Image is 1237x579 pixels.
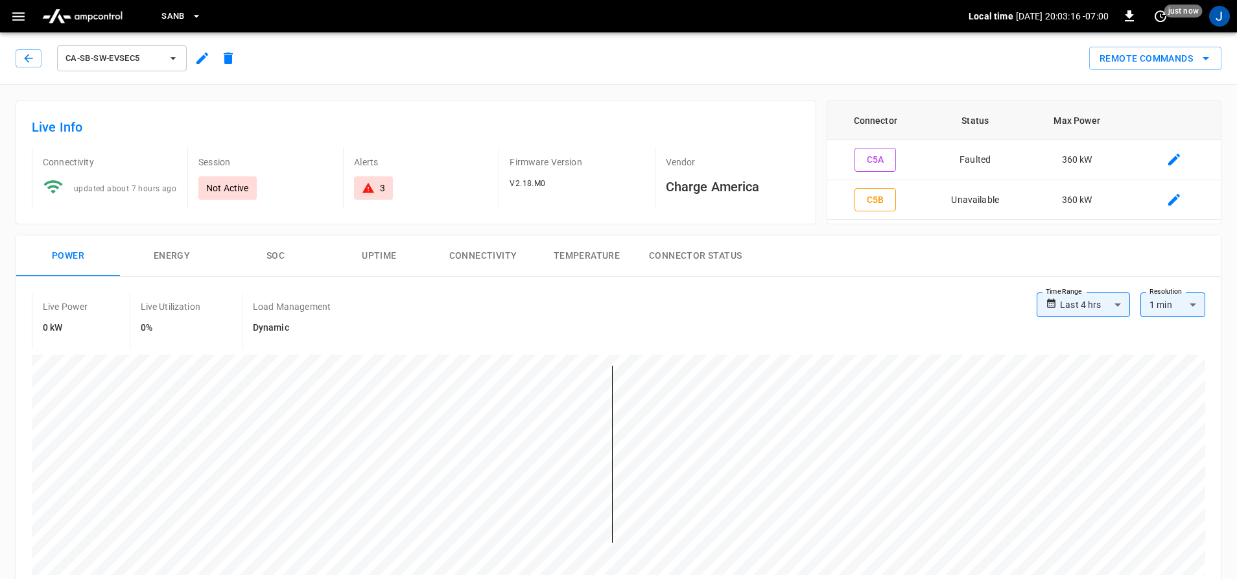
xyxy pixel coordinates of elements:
[924,140,1027,180] td: Faulted
[1149,287,1182,297] label: Resolution
[1046,287,1082,297] label: Time Range
[510,179,545,188] span: V2.18.M0
[253,300,331,313] p: Load Management
[120,235,224,277] button: Energy
[827,101,924,140] th: Connector
[141,300,200,313] p: Live Utilization
[198,156,333,169] p: Session
[1140,292,1205,317] div: 1 min
[666,156,800,169] p: Vendor
[639,235,752,277] button: Connector Status
[32,117,800,137] h6: Live Info
[206,182,249,195] p: Not Active
[1027,180,1127,220] td: 360 kW
[74,184,176,193] span: updated about 7 hours ago
[43,321,88,335] h6: 0 kW
[1027,140,1127,180] td: 360 kW
[161,9,185,24] span: SanB
[380,182,385,195] div: 3
[854,188,896,212] button: C5B
[1089,47,1221,71] div: remote commands options
[57,45,187,71] button: ca-sb-sw-evseC5
[510,156,644,169] p: Firmware Version
[1060,292,1130,317] div: Last 4 hrs
[666,176,800,197] h6: Charge America
[827,101,1221,220] table: connector table
[354,156,488,169] p: Alerts
[1150,6,1171,27] button: set refresh interval
[37,4,128,29] img: ampcontrol.io logo
[65,51,161,66] span: ca-sb-sw-evseC5
[253,321,331,335] h6: Dynamic
[141,321,200,335] h6: 0%
[535,235,639,277] button: Temperature
[1164,5,1203,18] span: just now
[327,235,431,277] button: Uptime
[969,10,1013,23] p: Local time
[431,235,535,277] button: Connectivity
[1089,47,1221,71] button: Remote Commands
[854,148,896,172] button: C5A
[43,156,177,169] p: Connectivity
[924,180,1027,220] td: Unavailable
[1209,6,1230,27] div: profile-icon
[16,235,120,277] button: Power
[224,235,327,277] button: SOC
[1027,101,1127,140] th: Max Power
[924,101,1027,140] th: Status
[43,300,88,313] p: Live Power
[1016,10,1109,23] p: [DATE] 20:03:16 -07:00
[156,4,207,29] button: SanB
